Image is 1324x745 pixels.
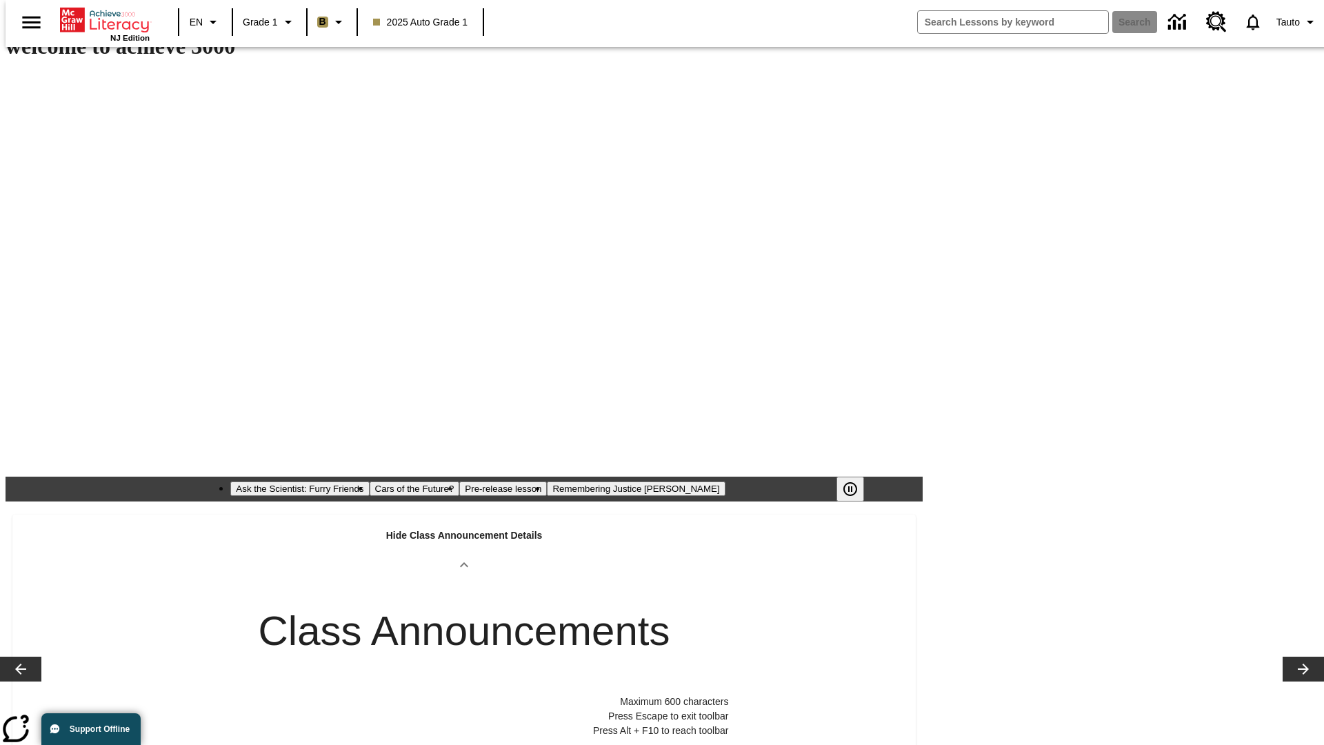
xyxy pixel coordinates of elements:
span: 2025 Auto Grade 1 [373,15,468,30]
button: Open side menu [11,2,52,43]
button: Support Offline [41,713,141,745]
span: NJ Edition [110,34,150,42]
div: Hide Class Announcement Details [12,515,916,573]
div: Home [60,5,150,42]
a: Resource Center, Will open in new tab [1198,3,1235,41]
p: Press Escape to exit toolbar [200,709,729,724]
button: Boost Class color is light brown. Change class color [312,10,352,34]
button: Slide 1 Ask the Scientist: Furry Friends [230,481,369,496]
button: Pause [836,477,864,501]
span: Tauto [1276,15,1300,30]
button: Grade: Grade 1, Select a grade [237,10,302,34]
h2: Class Announcements [258,606,670,656]
button: Slide 4 Remembering Justice O'Connor [547,481,725,496]
p: Maximum 600 characters [200,695,729,709]
span: Support Offline [70,724,130,734]
button: Slide 2 Cars of the Future? [370,481,460,496]
input: search field [918,11,1108,33]
body: Maximum 600 characters Press Escape to exit toolbar Press Alt + F10 to reach toolbar [6,11,201,23]
button: Profile/Settings [1271,10,1324,34]
span: EN [190,15,203,30]
a: Data Center [1160,3,1198,41]
a: Home [60,6,150,34]
button: Slide 3 Pre-release lesson [459,481,547,496]
div: Pause [836,477,878,501]
button: Lesson carousel, Next [1283,657,1324,682]
span: Grade 1 [243,15,278,30]
button: Language: EN, Select a language [183,10,228,34]
p: Hide Class Announcement Details [386,528,543,543]
a: Notifications [1235,4,1271,40]
span: B [319,13,326,30]
p: Press Alt + F10 to reach toolbar [200,724,729,738]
